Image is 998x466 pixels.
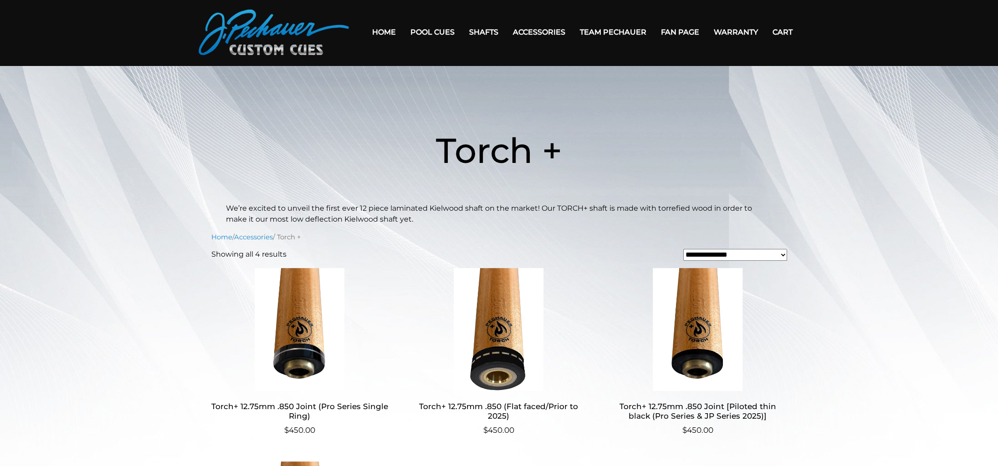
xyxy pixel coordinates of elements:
a: Pool Cues [403,20,462,44]
a: Torch+ 12.75mm .850 Joint [Piloted thin black (Pro Series & JP Series 2025)] $450.00 [609,268,786,436]
img: Torch+ 12.75mm .850 Joint [Piloted thin black (Pro Series & JP Series 2025)] [609,268,786,391]
span: $ [483,425,488,435]
a: Accessories [506,20,573,44]
h2: Torch+ 12.75mm .850 (Flat faced/Prior to 2025) [410,398,587,425]
img: Torch+ 12.75mm .850 (Flat faced/Prior to 2025) [410,268,587,391]
a: Torch+ 12.75mm .850 (Flat faced/Prior to 2025) $450.00 [410,268,587,436]
p: We’re excited to unveil the first ever 12 piece laminated Kielwood shaft on the market! Our TORCH... [226,203,773,225]
a: Accessories [234,233,273,241]
h2: Torch+ 12.75mm .850 Joint [Piloted thin black (Pro Series & JP Series 2025)] [609,398,786,425]
img: Torch+ 12.75mm .850 Joint (Pro Series Single Ring) [211,268,389,391]
a: Cart [765,20,800,44]
span: Torch + [436,129,562,172]
img: Pechauer Custom Cues [199,10,349,55]
a: Torch+ 12.75mm .850 Joint (Pro Series Single Ring) $450.00 [211,268,389,436]
h2: Torch+ 12.75mm .850 Joint (Pro Series Single Ring) [211,398,389,425]
span: $ [284,425,289,435]
a: Home [211,233,232,241]
a: Team Pechauer [573,20,654,44]
a: Warranty [706,20,765,44]
select: Shop order [683,249,787,261]
p: Showing all 4 results [211,249,287,260]
nav: Breadcrumb [211,232,787,242]
a: Shafts [462,20,506,44]
bdi: 450.00 [483,425,514,435]
a: Home [365,20,403,44]
span: $ [682,425,686,435]
a: Fan Page [654,20,706,44]
bdi: 450.00 [682,425,713,435]
bdi: 450.00 [284,425,315,435]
